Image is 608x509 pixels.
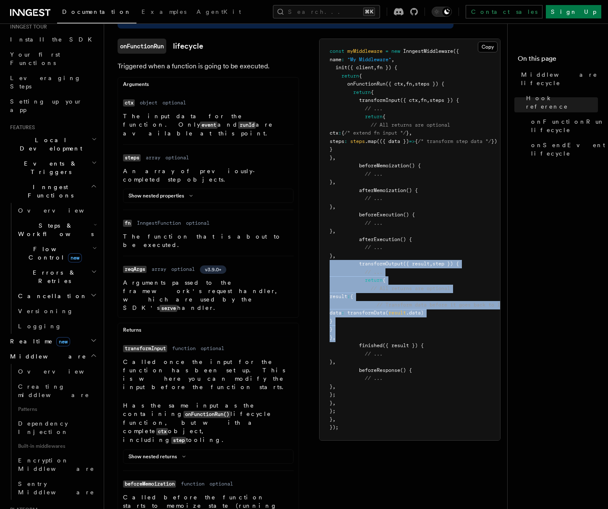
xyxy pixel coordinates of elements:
span: { [415,138,418,144]
span: Leveraging Steps [10,75,81,90]
span: ({ ctx [385,81,403,87]
span: () { [400,236,412,242]
span: /* extend fn input */ [344,130,406,136]
span: result [330,293,347,299]
span: }); [330,424,338,430]
dd: optional [165,154,189,161]
span: } [330,416,333,422]
span: steps [330,138,344,144]
span: transformInput [359,97,400,103]
p: Called once the input for the function has been set up. This is where you can modify the input be... [123,358,294,391]
span: } [406,130,409,136]
span: Dependency Injection [18,420,68,435]
span: () { [400,367,412,373]
span: new [391,48,400,54]
span: ctx [330,130,338,136]
span: , [333,155,335,161]
span: myMiddleware [347,48,383,54]
button: Steps & Workflows [15,218,99,242]
a: Examples [136,3,191,23]
span: , [333,179,335,185]
span: Inngest Functions [7,183,91,200]
span: Realtime [7,337,70,345]
span: Errors & Retries [15,268,91,285]
span: Your first Functions [10,51,60,66]
span: // ... [365,244,383,250]
span: onSendEvent lifecycle [531,141,605,158]
span: Features [7,124,35,131]
span: transformData [347,310,385,316]
button: Errors & Retries [15,265,99,288]
span: } [330,204,333,210]
dd: optional [201,345,224,352]
span: steps }) { [430,97,459,103]
span: , [427,97,430,103]
dd: optional [210,480,233,487]
span: { [341,130,344,136]
a: Documentation [57,3,136,23]
span: Middleware lifecycle [521,70,598,87]
span: }; [330,392,335,397]
a: Leveraging Steps [7,70,99,94]
a: onFunctionRunlifecycle [118,39,203,54]
span: beforeMemoization [359,163,409,169]
span: Inngest tour [7,23,47,30]
span: } [330,228,333,234]
span: , [391,57,394,62]
code: transformInput [123,345,167,352]
span: finished [359,343,383,348]
span: , [403,81,406,87]
span: } [330,335,333,340]
span: , [333,384,335,390]
code: onFunctionRun() [183,411,231,418]
button: Events & Triggers [7,156,99,179]
span: () { [406,187,418,193]
span: { [359,73,362,79]
span: Setting up your app [10,98,82,113]
span: steps }) { [415,81,444,87]
span: Flow Control [15,245,92,262]
span: Install the SDK [10,36,97,43]
code: fn [123,220,132,227]
a: Install the SDK [7,32,99,47]
span: fn }) { [377,65,397,70]
span: Steps & Workflows [15,221,94,238]
span: .map [365,138,377,144]
span: , [418,97,421,103]
span: } [330,146,333,152]
span: , [333,400,335,406]
span: steps [350,138,365,144]
button: Realtimenew [7,334,99,349]
a: Overview [15,203,99,218]
span: Overview [18,368,105,375]
a: Dependency Injection [15,416,99,439]
dd: InngestFunction [137,220,181,226]
span: } [330,400,333,406]
span: .data) [406,310,424,316]
a: Creating middleware [15,379,99,403]
p: Arguments passed to the framework's request handler, which are used by the SDK's handler. [123,278,294,312]
span: = [385,48,388,54]
span: // ... [365,106,383,112]
button: Show nested properties [128,192,196,199]
a: Middleware lifecycle [518,67,598,91]
button: Flow Controlnew [15,242,99,265]
span: } [330,318,333,324]
span: // ... [365,171,383,177]
span: , [430,261,432,267]
span: name [330,57,341,62]
span: ({ result }) { [383,343,424,348]
span: /* transform step data */ [418,138,491,144]
span: fn [421,97,427,103]
span: : [344,138,347,144]
span: } [330,326,333,332]
dd: array [152,266,166,273]
span: (({ data }) [377,138,409,144]
span: } [330,155,333,161]
code: onFunctionRun [118,39,166,54]
span: Encryption Middleware [18,457,94,472]
a: Hook reference [523,91,598,114]
dd: function [172,345,196,352]
span: new [56,337,70,346]
div: Returns [118,327,299,337]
